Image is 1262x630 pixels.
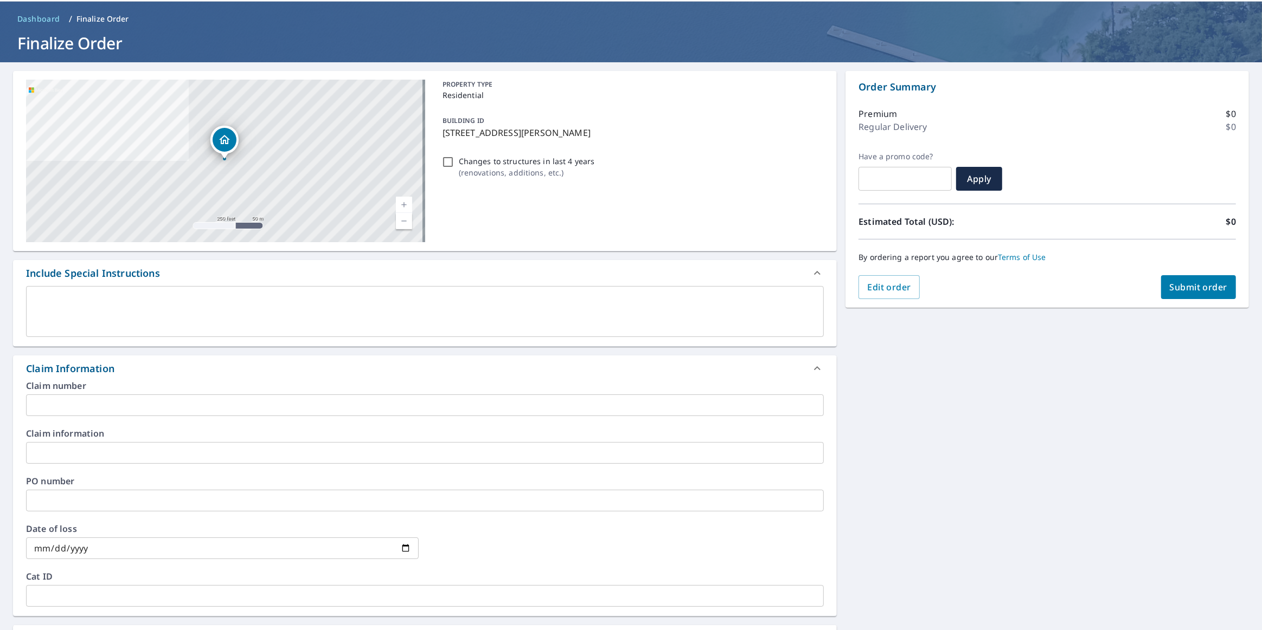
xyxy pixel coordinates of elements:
p: $0 [1226,215,1236,228]
p: Estimated Total (USD): [859,215,1047,228]
div: Claim Information [26,361,114,376]
label: PO number [26,477,824,485]
label: Date of loss [26,524,419,533]
button: Apply [956,167,1002,191]
button: Edit order [859,275,920,299]
label: Have a promo code? [859,152,952,161]
div: Claim Information [13,355,837,381]
h1: Finalize Order [13,32,1249,54]
p: [STREET_ADDRESS][PERSON_NAME] [443,126,820,139]
span: Edit order [867,281,911,293]
li: / [69,12,72,25]
label: Cat ID [26,572,824,581]
p: Order Summary [859,80,1236,94]
p: Finalize Order [76,14,129,24]
p: BUILDING ID [443,116,484,125]
p: Premium [859,107,897,120]
p: PROPERTY TYPE [443,80,820,89]
p: $0 [1226,120,1236,133]
p: ( renovations, additions, etc. ) [459,167,595,178]
p: Changes to structures in last 4 years [459,155,595,167]
div: Dropped pin, building 1, Residential property, 4014 Cottontail Dr Melissa, TX 75454 [210,126,239,159]
p: By ordering a report you agree to our [859,252,1236,262]
a: Current Level 17, Zoom In [396,197,412,213]
nav: breadcrumb [13,10,1249,28]
a: Dashboard [13,10,65,28]
label: Claim number [26,381,824,390]
a: Terms of Use [998,252,1046,262]
p: Residential [443,89,820,101]
label: Claim information [26,429,824,438]
span: Submit order [1170,281,1228,293]
a: Current Level 17, Zoom Out [396,213,412,229]
span: Apply [965,173,994,185]
span: Dashboard [17,14,60,24]
button: Submit order [1161,275,1237,299]
div: Include Special Instructions [26,266,160,281]
p: $0 [1226,107,1236,120]
p: Regular Delivery [859,120,927,133]
div: Include Special Instructions [13,260,837,286]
